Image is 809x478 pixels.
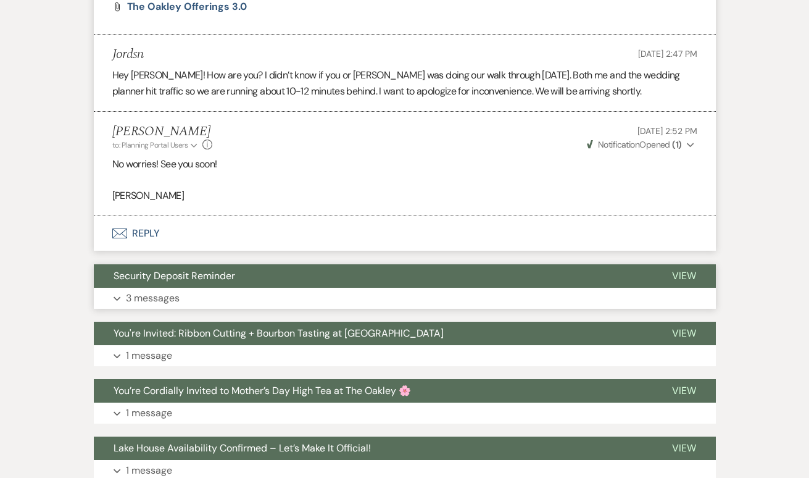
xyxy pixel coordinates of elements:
[126,348,172,364] p: 1 message
[94,216,716,251] button: Reply
[672,442,696,455] span: View
[126,405,172,421] p: 1 message
[94,288,716,309] button: 3 messages
[585,138,697,151] button: NotificationOpened (1)
[112,47,144,62] h5: Jordsn
[672,269,696,282] span: View
[672,139,681,150] strong: ( 1 )
[112,140,200,151] button: to: Planning Portal Users
[112,188,697,204] p: [PERSON_NAME]
[587,139,682,150] span: Opened
[94,264,652,288] button: Security Deposit Reminder
[126,290,180,306] p: 3 messages
[94,379,652,403] button: You’re Cordially Invited to Mother’s Day High Tea at The Oakley 🌸
[114,269,235,282] span: Security Deposit Reminder
[637,125,697,136] span: [DATE] 2:52 PM
[114,442,371,455] span: Lake House Availability Confirmed – Let’s Make It Official!
[652,379,716,403] button: View
[112,67,697,99] p: Hey [PERSON_NAME]! How are you? I didn’t know if you or [PERSON_NAME] was doing our walk through ...
[94,345,716,366] button: 1 message
[638,48,697,59] span: [DATE] 2:47 PM
[112,140,188,150] span: to: Planning Portal Users
[94,322,652,345] button: You're Invited: Ribbon Cutting + Bourbon Tasting at [GEOGRAPHIC_DATA]
[94,437,652,460] button: Lake House Availability Confirmed – Let’s Make It Official!
[598,139,639,150] span: Notification
[672,327,696,340] span: View
[114,327,444,340] span: You're Invited: Ribbon Cutting + Bourbon Tasting at [GEOGRAPHIC_DATA]
[652,322,716,345] button: View
[127,2,247,12] a: The Oakley Offerings 3.0
[652,264,716,288] button: View
[112,124,213,140] h5: [PERSON_NAME]
[112,156,697,172] p: No worries! See you soon!
[652,437,716,460] button: View
[94,403,716,424] button: 1 message
[114,384,411,397] span: You’re Cordially Invited to Mother’s Day High Tea at The Oakley 🌸
[672,384,696,397] span: View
